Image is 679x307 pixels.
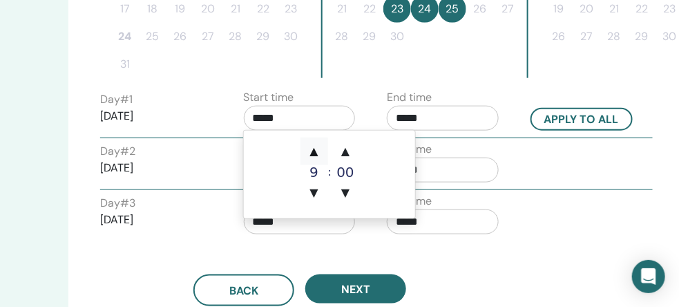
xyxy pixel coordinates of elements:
[628,23,656,50] button: 29
[300,179,328,207] span: ▼
[139,23,166,50] button: 25
[249,23,277,50] button: 29
[387,89,432,106] label: End time
[100,108,212,124] p: [DATE]
[111,23,139,50] button: 24
[100,143,135,160] label: Day # 2
[356,23,383,50] button: 29
[300,165,328,179] div: 9
[573,23,600,50] button: 27
[166,23,194,50] button: 26
[600,23,628,50] button: 28
[244,89,294,106] label: Start time
[111,50,139,78] button: 31
[100,195,135,212] label: Day # 3
[194,23,222,50] button: 27
[545,23,573,50] button: 26
[305,275,406,304] button: Next
[332,165,359,179] div: 00
[328,138,332,207] div: :
[229,283,258,298] span: Back
[222,23,249,50] button: 28
[300,138,328,165] span: ▲
[328,23,356,50] button: 28
[193,275,294,306] button: Back
[341,282,370,297] span: Next
[383,23,411,50] button: 30
[332,179,359,207] span: ▼
[530,108,633,131] button: Apply to all
[100,212,212,228] p: [DATE]
[100,160,212,176] p: [DATE]
[632,260,665,293] div: Open Intercom Messenger
[100,91,133,108] label: Day # 1
[277,23,305,50] button: 30
[332,138,359,165] span: ▲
